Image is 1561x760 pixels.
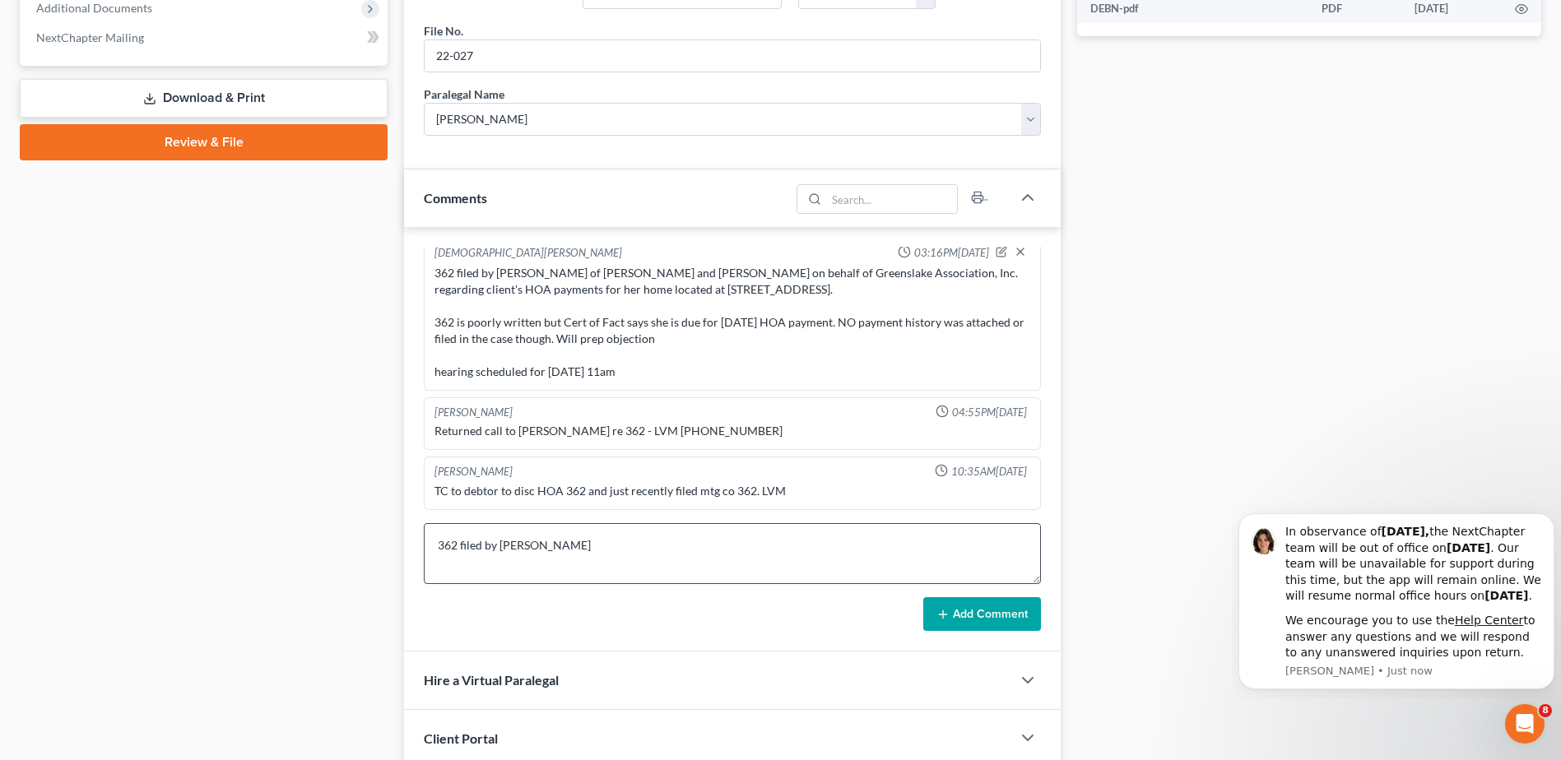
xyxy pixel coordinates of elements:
span: NextChapter Mailing [36,30,144,44]
span: Client Portal [424,730,498,746]
button: Add Comment [923,597,1041,632]
span: 03:16PM[DATE] [914,245,989,261]
a: NextChapter Mailing [23,23,388,53]
span: 10:35AM[DATE] [951,464,1027,480]
span: Hire a Virtual Paralegal [424,672,559,688]
a: Download & Print [20,79,388,118]
div: TC to debtor to disc HOA 362 and just recently filed mtg co 362. LVM [434,483,1030,499]
input: -- [425,40,1040,72]
div: [DEMOGRAPHIC_DATA][PERSON_NAME] [434,245,622,262]
iframe: Intercom live chat [1505,704,1545,744]
a: Review & File [20,124,388,160]
span: Additional Documents [36,1,152,15]
iframe: Intercom notifications message [1232,482,1561,699]
div: [PERSON_NAME] [434,464,513,480]
div: Paralegal Name [424,86,504,103]
div: File No. [424,22,463,39]
input: Search... [826,185,957,213]
div: 362 filed by [PERSON_NAME] of [PERSON_NAME] and [PERSON_NAME] on behalf of Greenslake Association... [434,265,1030,380]
div: [PERSON_NAME] [434,405,513,420]
span: 04:55PM[DATE] [952,405,1027,420]
div: Returned call to [PERSON_NAME] re 362 - LVM [PHONE_NUMBER] [434,423,1030,439]
span: 8 [1539,704,1552,717]
span: Comments [424,190,487,206]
